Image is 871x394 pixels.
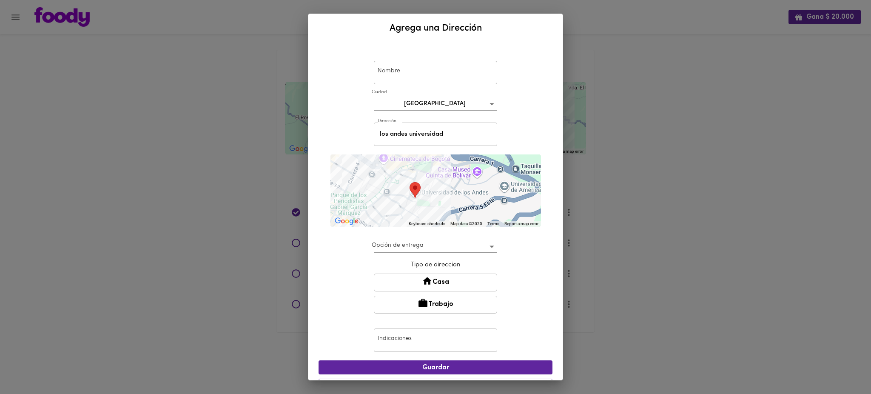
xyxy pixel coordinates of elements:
div: Tu dirección [410,182,421,198]
img: Google [333,216,361,227]
button: Guardar [319,360,552,374]
label: Ciudad [372,89,387,96]
iframe: Messagebird Livechat Widget [822,345,862,385]
span: Guardar [325,364,546,372]
div: ​ [374,240,497,253]
div: [GEOGRAPHIC_DATA] [374,97,497,111]
input: Dejar en recepción del 7mo piso [374,328,497,352]
input: Mi Casa [374,61,497,84]
h2: Agrega una Dirección [319,21,552,36]
a: Open this area in Google Maps (opens a new window) [333,216,361,227]
p: Tipo de direccion [374,260,497,269]
label: Opción de entrega [372,241,424,250]
button: Trabajo [374,296,497,314]
input: Incluye oficina, apto, piso, etc. [374,123,497,146]
a: Terms [487,221,499,226]
button: Keyboard shortcuts [409,221,445,227]
button: Casa [374,274,497,291]
a: Report a map error [504,221,538,226]
span: Map data ©2025 [450,221,482,226]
